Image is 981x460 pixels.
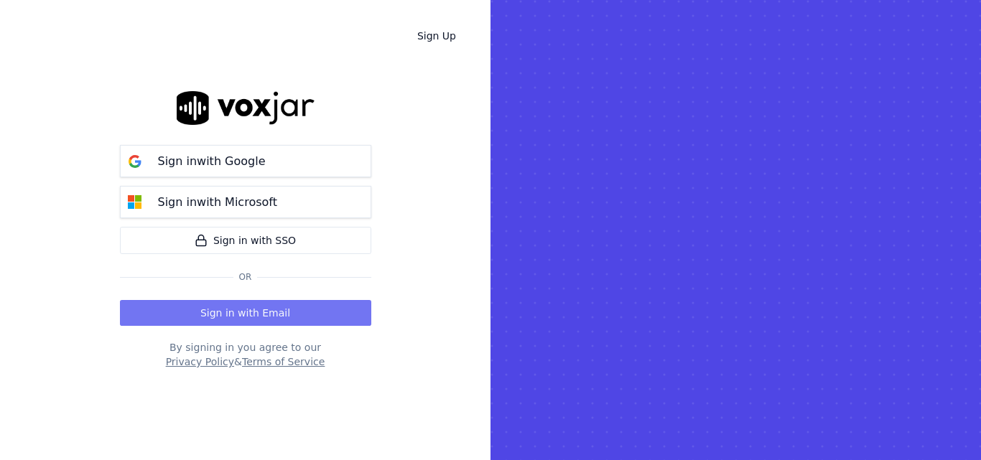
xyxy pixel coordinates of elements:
[158,153,266,170] p: Sign in with Google
[158,194,277,211] p: Sign in with Microsoft
[406,23,468,49] a: Sign Up
[121,147,149,176] img: google Sign in button
[120,145,371,177] button: Sign inwith Google
[166,355,234,369] button: Privacy Policy
[120,340,371,369] div: By signing in you agree to our &
[121,188,149,217] img: microsoft Sign in button
[233,271,258,283] span: Or
[242,355,325,369] button: Terms of Service
[177,91,315,125] img: logo
[120,227,371,254] a: Sign in with SSO
[120,186,371,218] button: Sign inwith Microsoft
[120,300,371,326] button: Sign in with Email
